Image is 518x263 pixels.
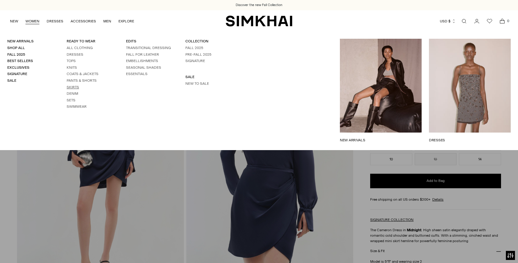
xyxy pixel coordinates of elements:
[226,15,292,27] a: SIMKHAI
[118,15,134,28] a: EXPLORE
[496,15,508,27] a: Open cart modal
[47,15,63,28] a: DRESSES
[505,18,511,24] span: 0
[440,15,456,28] button: USD $
[103,15,111,28] a: MEN
[458,15,470,27] a: Open search modal
[471,15,483,27] a: Go to the account page
[236,3,282,8] a: Discover the new Fall Collection
[25,15,39,28] a: WOMEN
[483,15,496,27] a: Wishlist
[71,15,96,28] a: ACCESSORIES
[5,240,61,258] iframe: Sign Up via Text for Offers
[10,15,18,28] a: NEW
